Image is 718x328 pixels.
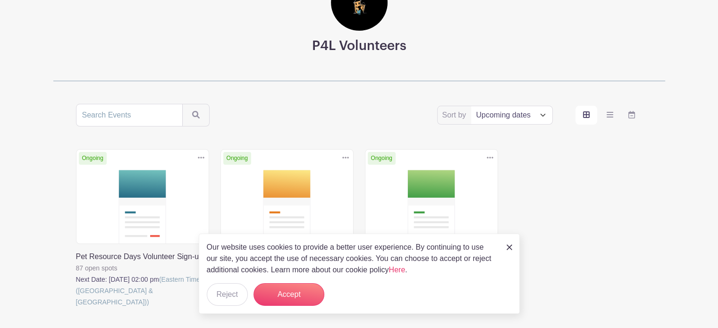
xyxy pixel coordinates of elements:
[507,244,512,250] img: close_button-5f87c8562297e5c2d7936805f587ecaba9071eb48480494691a3f1689db116b3.svg
[76,104,183,126] input: Search Events
[207,283,248,306] button: Reject
[389,266,405,274] a: Here
[442,109,469,121] label: Sort by
[253,283,324,306] button: Accept
[312,38,406,54] h3: P4L Volunteers
[207,242,497,276] p: Our website uses cookies to provide a better user experience. By continuing to use our site, you ...
[575,106,642,125] div: order and view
